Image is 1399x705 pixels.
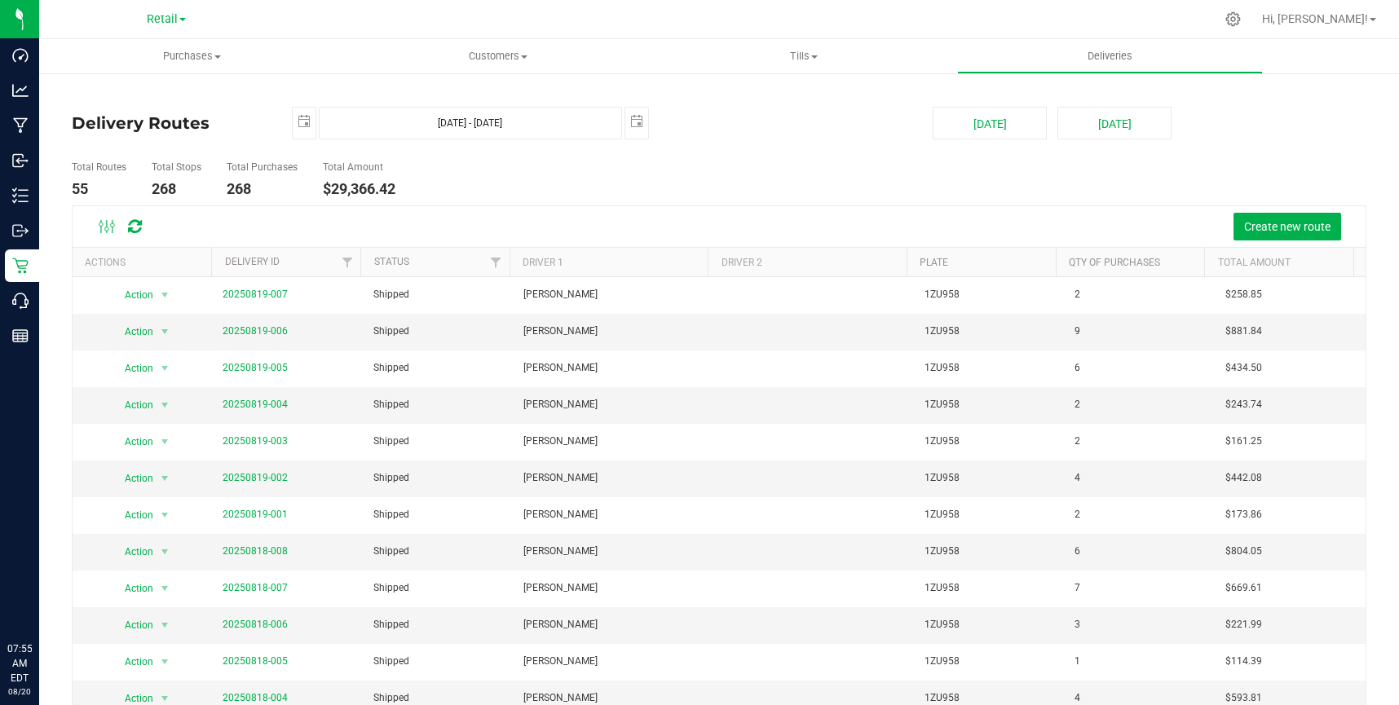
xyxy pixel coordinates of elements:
[110,430,154,453] span: Action
[110,577,154,600] span: Action
[373,470,409,486] span: Shipped
[155,504,175,527] span: select
[523,360,598,376] span: [PERSON_NAME]
[925,580,960,596] span: 1ZU958
[72,162,126,173] h5: Total Routes
[155,467,175,490] span: select
[1066,49,1154,64] span: Deliveries
[12,152,29,169] inline-svg: Inbound
[1057,107,1172,139] button: [DATE]
[12,223,29,239] inline-svg: Outbound
[7,641,32,685] p: 07:55 AM EDT
[223,582,288,593] a: 20250818-007
[155,430,175,453] span: select
[373,654,409,669] span: Shipped
[223,655,288,667] a: 20250818-005
[708,248,907,276] th: Driver 2
[12,187,29,204] inline-svg: Inventory
[373,507,409,522] span: Shipped
[12,328,29,344] inline-svg: Reports
[1223,11,1243,27] div: Manage settings
[1075,507,1080,522] span: 2
[1225,360,1262,376] span: $434.50
[225,256,280,267] a: Delivery ID
[1225,654,1262,669] span: $114.39
[925,324,960,339] span: 1ZU958
[1075,654,1080,669] span: 1
[39,39,345,73] a: Purchases
[110,467,154,490] span: Action
[223,362,288,373] a: 20250819-005
[1225,617,1262,632] span: $221.99
[925,434,960,449] span: 1ZU958
[1234,213,1341,240] button: Create new route
[523,434,598,449] span: [PERSON_NAME]
[925,287,960,302] span: 1ZU958
[920,257,948,268] a: Plate
[223,692,288,703] a: 20250818-004
[373,617,409,632] span: Shipped
[223,545,288,557] a: 20250818-008
[345,39,651,73] a: Customers
[110,394,154,416] span: Action
[223,399,288,410] a: 20250819-004
[155,357,175,380] span: select
[933,107,1047,139] button: [DATE]
[1225,397,1262,412] span: $243.74
[110,504,154,527] span: Action
[925,360,960,376] span: 1ZU958
[227,181,298,197] h4: 268
[652,49,956,64] span: Tills
[523,324,598,339] span: [PERSON_NAME]
[1262,12,1368,25] span: Hi, [PERSON_NAME]!
[152,162,201,173] h5: Total Stops
[346,49,650,64] span: Customers
[110,540,154,563] span: Action
[373,434,409,449] span: Shipped
[1244,220,1331,233] span: Create new route
[651,39,957,73] a: Tills
[85,257,205,268] div: Actions
[72,181,126,197] h4: 55
[1225,287,1262,302] span: $258.85
[110,650,154,673] span: Action
[12,293,29,309] inline-svg: Call Center
[223,435,288,447] a: 20250819-003
[72,107,267,139] h4: Delivery Routes
[223,509,288,520] a: 20250819-001
[110,614,154,637] span: Action
[155,577,175,600] span: select
[1225,324,1262,339] span: $881.84
[925,470,960,486] span: 1ZU958
[373,287,409,302] span: Shipped
[1225,544,1262,559] span: $804.05
[523,617,598,632] span: [PERSON_NAME]
[1069,257,1160,268] a: Qty of Purchases
[323,181,395,197] h4: $29,366.42
[523,507,598,522] span: [PERSON_NAME]
[12,47,29,64] inline-svg: Dashboard
[110,284,154,306] span: Action
[12,82,29,99] inline-svg: Analytics
[1225,580,1262,596] span: $669.61
[523,580,598,596] span: [PERSON_NAME]
[223,289,288,300] a: 20250819-007
[1225,507,1262,522] span: $173.86
[523,287,598,302] span: [PERSON_NAME]
[925,507,960,522] span: 1ZU958
[155,394,175,416] span: select
[1075,434,1080,449] span: 2
[1225,434,1262,449] span: $161.25
[925,544,960,559] span: 1ZU958
[925,617,960,632] span: 1ZU958
[223,619,288,630] a: 20250818-006
[1225,470,1262,486] span: $442.08
[155,650,175,673] span: select
[1075,580,1080,596] span: 7
[293,108,316,136] span: select
[155,284,175,306] span: select
[373,580,409,596] span: Shipped
[957,39,1263,73] a: Deliveries
[373,360,409,376] span: Shipped
[925,654,960,669] span: 1ZU958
